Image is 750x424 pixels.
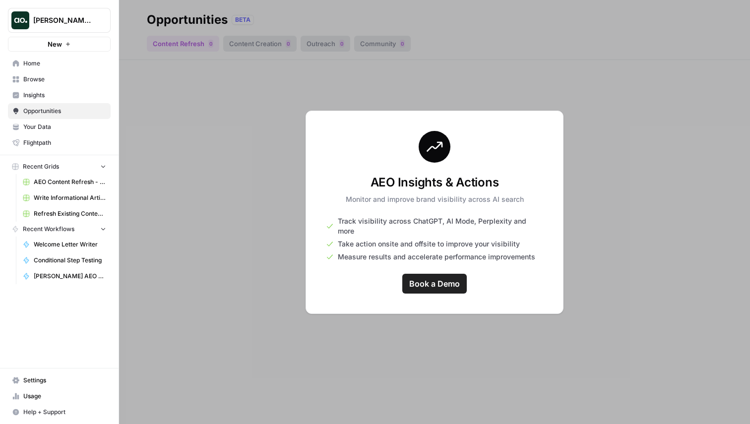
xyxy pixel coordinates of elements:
a: Usage [8,388,111,404]
a: Write Informational Article [18,190,111,206]
img: Justina testing Logo [11,11,29,29]
button: New [8,37,111,52]
span: Write Informational Article [34,193,106,202]
span: Conditional Step Testing [34,256,106,265]
span: Opportunities [23,107,106,116]
span: Track visibility across ChatGPT, AI Mode, Perplexity and more [338,216,543,236]
span: [PERSON_NAME] AEO Refresh v2 [34,272,106,281]
span: Browse [23,75,106,84]
a: Insights [8,87,111,103]
span: Home [23,59,106,68]
h3: AEO Insights & Actions [346,175,524,190]
a: Settings [8,372,111,388]
span: Usage [23,392,106,401]
button: Recent Grids [8,159,111,174]
span: Refresh Existing Content (36) [34,209,106,218]
span: AEO Content Refresh - Testing [34,178,106,186]
span: Recent Grids [23,162,59,171]
span: Settings [23,376,106,385]
span: Your Data [23,122,106,131]
span: Help + Support [23,408,106,417]
a: Welcome Letter Writer [18,237,111,252]
a: AEO Content Refresh - Testing [18,174,111,190]
button: Recent Workflows [8,222,111,237]
p: Monitor and improve brand visibility across AI search [346,194,524,204]
a: Your Data [8,119,111,135]
a: Opportunities [8,103,111,119]
a: Flightpath [8,135,111,151]
span: Flightpath [23,138,106,147]
span: Welcome Letter Writer [34,240,106,249]
span: Recent Workflows [23,225,74,234]
button: Workspace: Justina testing [8,8,111,33]
span: Insights [23,91,106,100]
a: Book a Demo [402,274,467,294]
span: [PERSON_NAME] testing [33,15,93,25]
span: Take action onsite and offsite to improve your visibility [338,239,520,249]
a: Home [8,56,111,71]
span: Measure results and accelerate performance improvements [338,252,535,262]
a: Conditional Step Testing [18,252,111,268]
a: Refresh Existing Content (36) [18,206,111,222]
a: [PERSON_NAME] AEO Refresh v2 [18,268,111,284]
button: Help + Support [8,404,111,420]
span: New [48,39,62,49]
span: Book a Demo [409,278,460,290]
a: Browse [8,71,111,87]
